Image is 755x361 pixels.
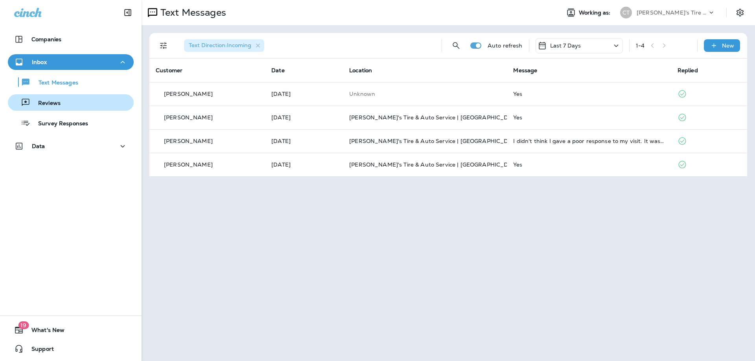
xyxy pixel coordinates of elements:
[271,161,337,168] p: Oct 7, 2025 07:51 AM
[30,100,61,107] p: Reviews
[579,9,612,16] span: Working as:
[32,59,47,65] p: Inbox
[157,7,226,18] p: Text Messages
[349,114,521,121] span: [PERSON_NAME]'s Tire & Auto Service | [GEOGRAPHIC_DATA]
[156,38,171,53] button: Filters
[620,7,632,18] div: CT
[349,161,521,168] span: [PERSON_NAME]'s Tire & Auto Service | [GEOGRAPHIC_DATA]
[271,114,337,121] p: Oct 9, 2025 07:03 AM
[349,67,372,74] span: Location
[271,138,337,144] p: Oct 8, 2025 11:12 AM
[8,94,134,111] button: Reviews
[8,74,134,90] button: Text Messages
[30,120,88,128] p: Survey Responses
[8,54,134,70] button: Inbox
[513,138,665,144] div: I didn't think I gave a poor response to my visit. It was a very good experience.
[488,42,523,49] p: Auto refresh
[513,67,537,74] span: Message
[8,138,134,154] button: Data
[164,138,213,144] p: [PERSON_NAME]
[8,322,134,338] button: 19What's New
[31,79,78,87] p: Text Messages
[24,346,54,355] span: Support
[189,42,251,49] span: Text Direction : Incoming
[513,91,665,97] div: Yes
[8,115,134,131] button: Survey Responses
[18,321,29,329] span: 19
[8,31,134,47] button: Companies
[24,327,64,336] span: What's New
[271,91,337,97] p: Oct 12, 2025 08:05 AM
[448,38,464,53] button: Search Messages
[636,42,645,49] div: 1 - 4
[550,42,581,49] p: Last 7 Days
[722,42,734,49] p: New
[32,143,45,149] p: Data
[164,91,213,97] p: [PERSON_NAME]
[117,5,139,20] button: Collapse Sidebar
[513,161,665,168] div: Yes
[156,67,182,74] span: Customer
[271,67,285,74] span: Date
[513,114,665,121] div: Yes
[349,137,521,145] span: [PERSON_NAME]'s Tire & Auto Service | [GEOGRAPHIC_DATA]
[164,161,213,168] p: [PERSON_NAME]
[164,114,213,121] p: [PERSON_NAME]
[637,9,707,16] p: [PERSON_NAME]'s Tire & Auto
[184,39,264,52] div: Text Direction:Incoming
[733,5,747,20] button: Settings
[31,36,61,42] p: Companies
[349,91,501,97] p: This customer does not have a last location and the phone number they messaged is not assigned to...
[678,67,698,74] span: Replied
[8,341,134,357] button: Support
